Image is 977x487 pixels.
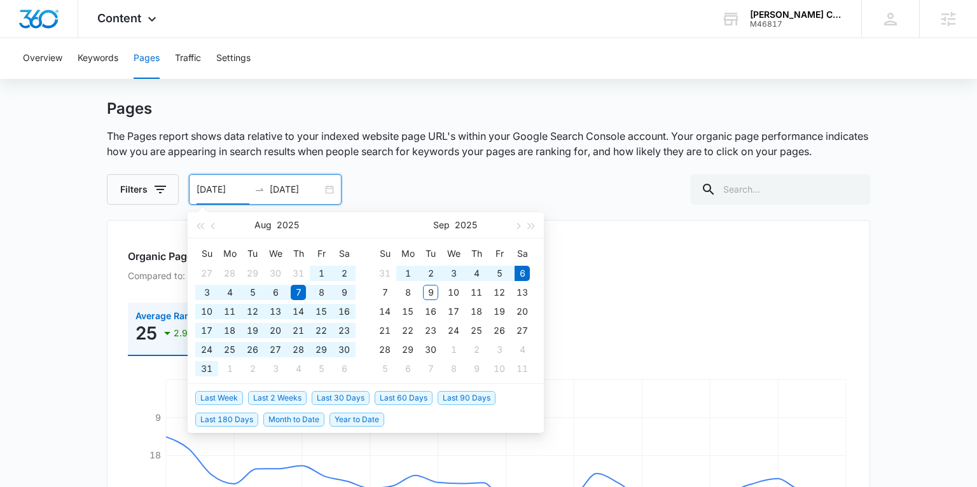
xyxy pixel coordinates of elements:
[107,99,152,118] h1: Pages
[333,283,356,302] td: 2025-08-09
[218,264,241,283] td: 2025-07-28
[423,342,438,357] div: 30
[135,323,157,343] p: 25
[419,359,442,378] td: 2025-10-07
[377,304,392,319] div: 14
[97,11,141,25] span: Content
[691,174,870,205] input: Search...
[373,283,396,302] td: 2025-09-07
[23,38,62,79] button: Overview
[442,359,465,378] td: 2025-10-08
[465,321,488,340] td: 2025-09-25
[310,321,333,340] td: 2025-08-22
[336,323,352,338] div: 23
[241,243,264,264] th: Tu
[511,321,534,340] td: 2025-09-27
[423,361,438,376] div: 7
[268,304,283,319] div: 13
[446,342,461,357] div: 1
[377,323,392,338] div: 21
[199,266,214,281] div: 27
[195,302,218,321] td: 2025-08-10
[268,361,283,376] div: 3
[396,302,419,321] td: 2025-09-15
[446,304,461,319] div: 17
[465,243,488,264] th: Th
[423,323,438,338] div: 23
[373,340,396,359] td: 2025-09-28
[263,413,324,427] span: Month to Date
[254,184,265,195] span: swap-right
[465,302,488,321] td: 2025-09-18
[222,304,237,319] div: 11
[419,264,442,283] td: 2025-09-02
[268,323,283,338] div: 20
[511,302,534,321] td: 2025-09-20
[264,359,287,378] td: 2025-09-03
[134,38,160,79] button: Pages
[469,361,484,376] div: 9
[488,302,511,321] td: 2025-09-19
[469,285,484,300] div: 11
[310,243,333,264] th: Fr
[218,321,241,340] td: 2025-08-18
[268,285,283,300] div: 6
[310,340,333,359] td: 2025-08-29
[175,38,201,79] button: Traffic
[750,20,843,29] div: account id
[287,340,310,359] td: 2025-08-28
[149,449,161,460] tspan: 18
[446,323,461,338] div: 24
[155,412,161,423] tspan: 9
[400,361,415,376] div: 6
[419,340,442,359] td: 2025-09-30
[245,361,260,376] div: 2
[241,264,264,283] td: 2025-07-29
[511,340,534,359] td: 2025-10-04
[400,342,415,357] div: 29
[310,359,333,378] td: 2025-09-05
[396,243,419,264] th: Mo
[400,285,415,300] div: 8
[442,302,465,321] td: 2025-09-17
[264,321,287,340] td: 2025-08-20
[333,321,356,340] td: 2025-08-23
[373,243,396,264] th: Su
[750,10,843,20] div: account name
[216,38,251,79] button: Settings
[515,304,530,319] div: 20
[128,249,849,264] h2: Organic Page Performance
[492,361,507,376] div: 10
[314,285,329,300] div: 8
[442,340,465,359] td: 2025-10-01
[199,323,214,338] div: 17
[245,266,260,281] div: 29
[218,340,241,359] td: 2025-08-25
[511,243,534,264] th: Sa
[438,391,495,405] span: Last 90 Days
[336,361,352,376] div: 6
[245,304,260,319] div: 12
[465,283,488,302] td: 2025-09-11
[469,266,484,281] div: 4
[446,285,461,300] div: 10
[511,359,534,378] td: 2025-10-11
[218,243,241,264] th: Mo
[469,323,484,338] div: 25
[492,266,507,281] div: 5
[291,342,306,357] div: 28
[469,342,484,357] div: 2
[442,321,465,340] td: 2025-09-24
[241,321,264,340] td: 2025-08-19
[492,285,507,300] div: 12
[291,266,306,281] div: 31
[128,269,849,282] p: Compared to: [DATE] - [DATE]
[245,285,260,300] div: 5
[248,391,307,405] span: Last 2 Weeks
[419,243,442,264] th: Tu
[264,340,287,359] td: 2025-08-27
[423,285,438,300] div: 9
[270,182,322,196] input: End date
[245,323,260,338] div: 19
[515,266,530,281] div: 6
